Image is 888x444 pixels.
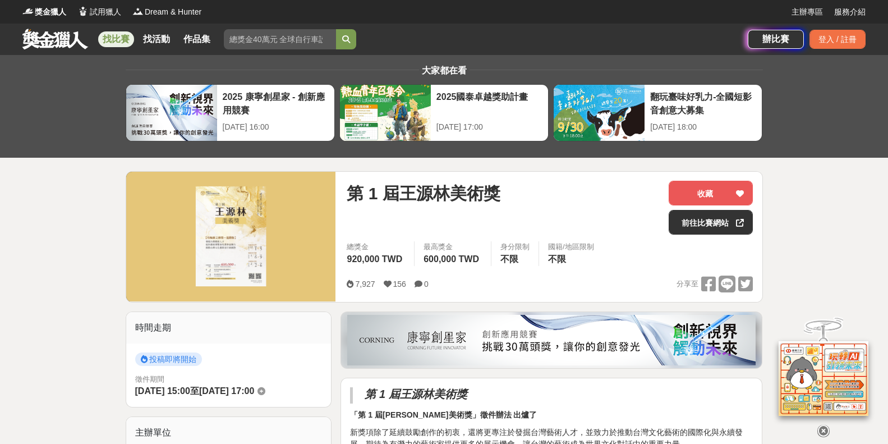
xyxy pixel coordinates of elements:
img: Logo [77,6,89,17]
span: 最高獎金 [424,241,482,253]
span: 156 [393,280,406,289]
input: 總獎金40萬元 全球自行車設計比賽 [224,29,336,49]
a: Logo獎金獵人 [22,6,66,18]
img: Logo [132,6,144,17]
span: 7,927 [355,280,375,289]
a: Logo試用獵人 [77,6,121,18]
span: [DATE] 15:00 [135,386,190,396]
a: 前往比賽網站 [669,210,753,235]
a: 2025國泰卓越獎助計畫[DATE] 17:00 [339,84,549,141]
img: Cover Image [126,172,336,301]
span: 總獎金 [347,241,405,253]
a: 翻玩臺味好乳力-全國短影音創意大募集[DATE] 18:00 [553,84,762,141]
span: 徵件期間 [135,375,164,383]
span: 第 1 屆王源林美術獎 [347,181,500,206]
a: 主辦專區 [792,6,823,18]
a: 服務介紹 [834,6,866,18]
span: 大家都在看 [419,66,470,75]
a: 找比賽 [98,31,134,47]
strong: 第 1 屆王源林美術獎 [365,388,467,400]
div: 身分限制 [500,241,530,253]
div: [DATE] 18:00 [650,121,756,133]
div: 2025 康寧創星家 - 創新應用競賽 [223,90,329,116]
a: 作品集 [179,31,215,47]
span: 分享至 [677,276,698,292]
a: 2025 康寧創星家 - 創新應用競賽[DATE] 16:00 [126,84,335,141]
div: 翻玩臺味好乳力-全國短影音創意大募集 [650,90,756,116]
span: 獎金獵人 [35,6,66,18]
button: 收藏 [669,181,753,205]
img: d2146d9a-e6f6-4337-9592-8cefde37ba6b.png [779,341,868,416]
div: 登入 / 註冊 [809,30,866,49]
a: 辦比賽 [748,30,804,49]
span: 不限 [548,254,566,264]
a: 找活動 [139,31,174,47]
span: 600,000 TWD [424,254,479,264]
strong: 「第 1 屆[PERSON_NAME]美術獎」徵件辦法 出爐了 [350,410,537,419]
div: 國籍/地區限制 [548,241,594,253]
span: [DATE] 17:00 [199,386,254,396]
span: 至 [190,386,199,396]
span: 投稿即將開始 [135,353,202,366]
span: Dream & Hunter [145,6,201,18]
span: 不限 [500,254,518,264]
div: [DATE] 16:00 [223,121,329,133]
div: [DATE] 17:00 [436,121,542,133]
img: be6ed63e-7b41-4cb8-917a-a53bd949b1b4.png [347,315,756,365]
div: 2025國泰卓越獎助計畫 [436,90,542,116]
div: 時間走期 [126,312,332,344]
img: Logo [22,6,34,17]
span: 0 [424,280,429,289]
span: 試用獵人 [90,6,121,18]
a: LogoDream & Hunter [132,6,201,18]
span: 920,000 TWD [347,254,402,264]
